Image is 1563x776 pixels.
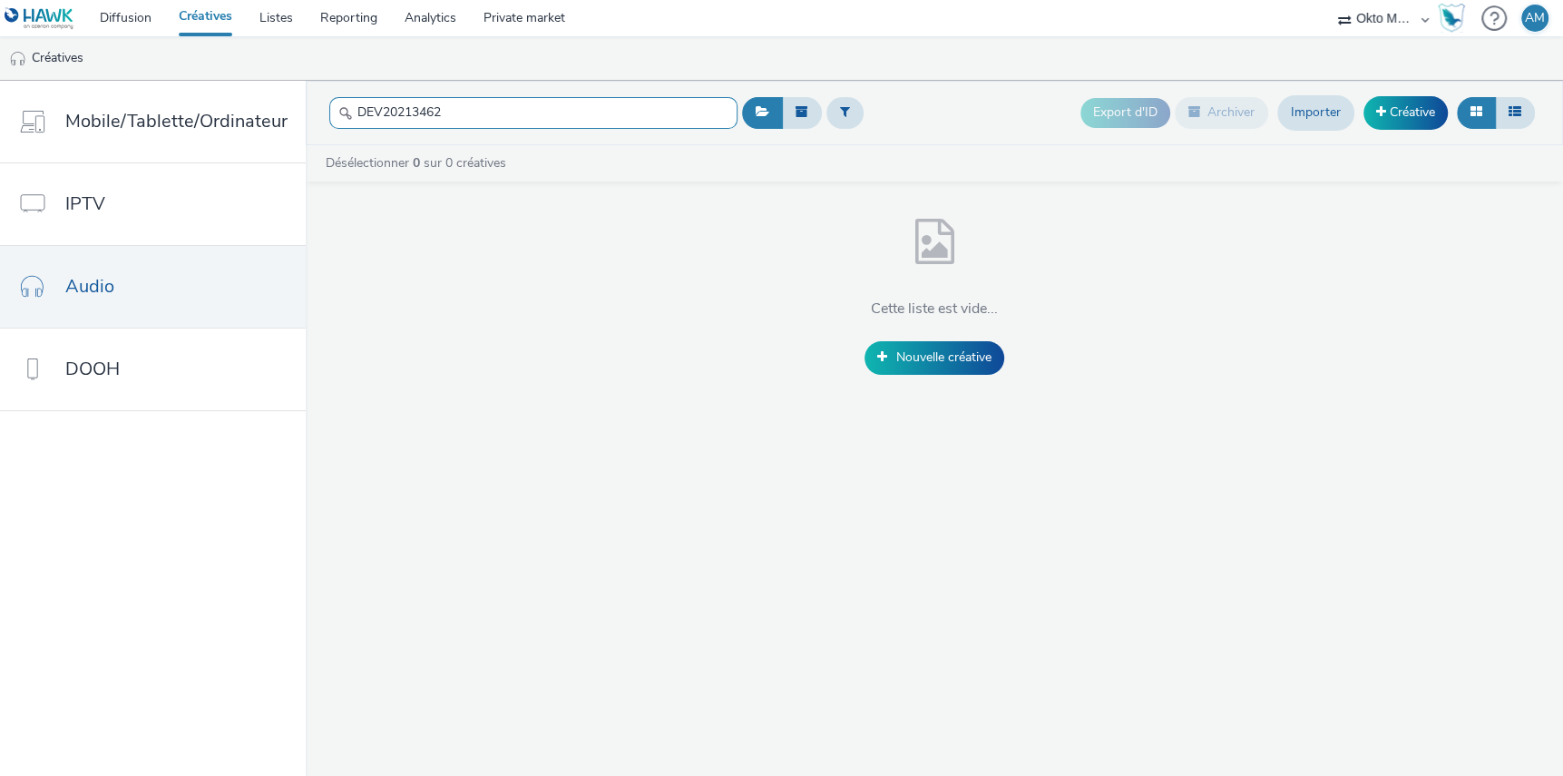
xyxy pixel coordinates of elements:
h4: Cette liste est vide... [871,300,998,319]
button: Grille [1457,97,1496,128]
img: undefined Logo [5,7,74,30]
input: Rechercher... [329,97,738,129]
span: IPTV [65,191,105,217]
span: Nouvelle créative [896,349,992,366]
img: audio [9,50,27,68]
a: Désélectionner sur 0 créatives [324,154,513,172]
div: AM [1525,5,1545,32]
button: Archiver [1175,97,1268,128]
a: Importer [1277,95,1354,130]
strong: 0 [413,154,420,172]
a: Créative [1363,96,1448,129]
img: Hawk Academy [1438,4,1465,33]
button: Export d'ID [1080,98,1170,127]
span: Mobile/Tablette/Ordinateur [65,108,288,134]
span: Audio [65,273,114,300]
a: Nouvelle créative [865,341,1004,374]
span: DOOH [65,356,120,382]
a: Hawk Academy [1438,4,1472,33]
button: Liste [1495,97,1535,128]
